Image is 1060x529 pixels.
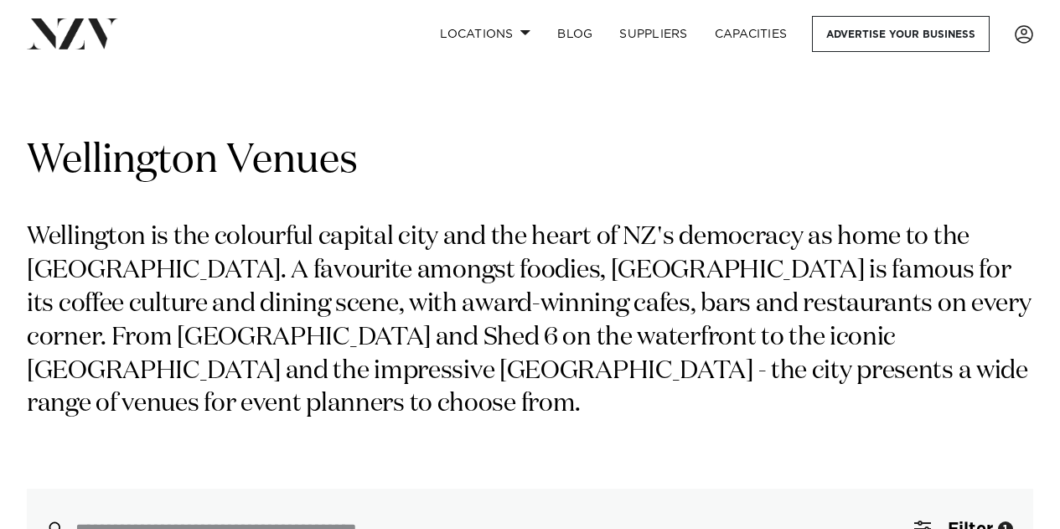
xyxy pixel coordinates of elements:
[606,16,701,52] a: SUPPLIERS
[544,16,606,52] a: BLOG
[27,18,118,49] img: nzv-logo.png
[701,16,801,52] a: Capacities
[427,16,544,52] a: Locations
[812,16,990,52] a: Advertise your business
[27,221,1033,422] p: Wellington is the colourful capital city and the heart of NZ's democracy as home to the [GEOGRAPH...
[27,135,1033,188] h1: Wellington Venues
